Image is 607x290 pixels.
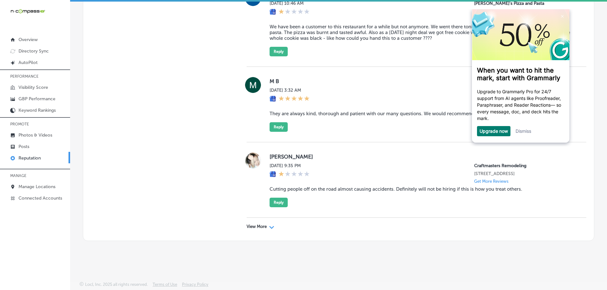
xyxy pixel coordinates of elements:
div: 5 Stars [278,95,310,103]
label: [DATE] 3:32 AM [270,88,310,93]
p: 1560 Woodlane Dr [474,9,576,14]
img: 660ab0bf-5cc7-4cb8-ba1c-48b5ae0f18e60NCTV_CLogo_TV_Black_-500x88.png [10,8,45,14]
p: Upgrade to Grammarly Pro for 24/7 support from AI agents like Proofreader, Paraphraser, and Reade... [9,79,96,112]
p: View More [247,224,267,229]
div: 1 Star [278,9,310,16]
blockquote: They are always kind, thorough and patient with our many questions. We would recommend them for s... [270,111,576,117]
p: Locl, Inc. 2025 all rights reserved. [85,282,148,287]
a: Privacy Policy [182,282,208,290]
p: Connected Accounts [18,195,62,201]
p: Keyword Rankings [18,108,56,113]
p: Manage Locations [18,184,55,189]
p: Get More Reviews [474,179,509,184]
p: Posts [18,144,29,149]
a: Upgrade now [11,119,40,124]
blockquote: Cutting people off on the road almost causing accidents. Definitely will not be hiring if this is... [270,186,576,192]
button: Reply [270,47,288,56]
div: 1 Star [278,171,310,178]
p: Photos & Videos [18,132,52,138]
label: M B [270,78,576,84]
blockquote: We have been a customer to this restaurant for a while but not anymore. We went there tonight to ... [270,24,576,41]
p: 2495 Maplewood Dr W [474,171,576,176]
a: Dismiss [47,119,63,124]
label: [PERSON_NAME] [270,153,576,160]
p: Visibility Score [18,85,48,90]
img: close_x_white.png [93,6,95,9]
p: Ronnally's Pizza and Pasta [474,1,576,6]
p: Craftmasters Remodeling [474,163,576,168]
label: [DATE] 10:46 AM [270,1,310,6]
p: Overview [18,37,38,42]
h3: When you want to hit the mark, start with Grammarly [9,57,96,73]
label: [DATE] 9:35 PM [270,163,310,168]
button: Reply [270,122,288,132]
p: Reputation [18,155,41,161]
button: Reply [270,198,288,207]
p: Directory Sync [18,48,49,54]
a: Terms of Use [153,282,177,290]
p: AutoPilot [18,60,38,65]
p: GBP Performance [18,96,55,102]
